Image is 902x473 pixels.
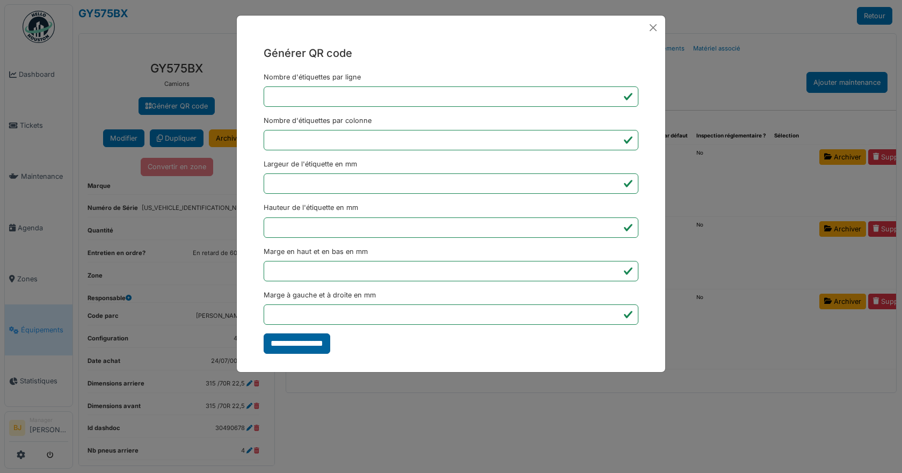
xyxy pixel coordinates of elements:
[264,45,638,61] h5: Générer QR code
[264,202,358,213] label: Hauteur de l'étiquette en mm
[645,20,661,35] button: Close
[264,246,368,257] label: Marge en haut et en bas en mm
[264,159,357,169] label: Largeur de l'étiquette en mm
[264,115,372,126] label: Nombre d'étiquettes par colonne
[264,72,361,82] label: Nombre d'étiquettes par ligne
[264,290,376,300] label: Marge à gauche et à droite en mm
